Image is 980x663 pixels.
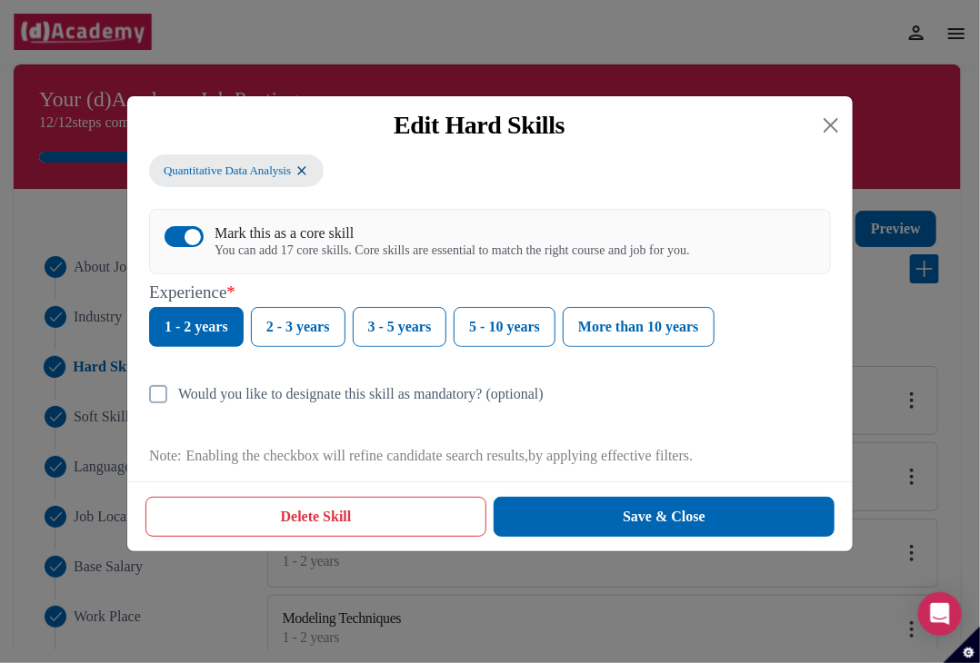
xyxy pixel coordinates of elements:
button: 5 - 10 years [454,307,555,347]
div: You can add 17 core skills. Core skills are essential to match the right course and job for you. [215,243,690,259]
button: Delete Skill [145,497,486,537]
button: More than 10 years [563,307,715,347]
button: Close [816,111,845,140]
div: Edit Hard Skills [142,111,816,140]
button: 2 - 3 years [251,307,345,347]
span: Quantitative Data Analysis [164,162,291,180]
div: Would you like to designate this skill as mandatory? (optional) [178,383,544,405]
p: Experience [149,282,831,303]
div: Open Intercom Messenger [918,592,962,636]
img: ... [295,163,309,178]
img: unCheck [149,385,167,403]
button: 3 - 5 years [353,307,447,347]
span: Enabling the checkbox will refine candidate search results,by applying effective filters. [186,448,694,463]
label: Note: [149,445,182,467]
div: Save & Close [623,506,705,528]
button: Set cookie preferences [944,627,980,663]
button: Mark this as a core skillYou can add 17 core skills. Core skills are essential to match the right... [165,226,204,247]
div: Delete Skill [281,506,352,528]
button: Quantitative Data Analysis [149,154,324,187]
button: 1 - 2 years [149,307,244,347]
div: Mark this as a core skill [215,224,690,242]
button: Save & Close [494,497,835,537]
